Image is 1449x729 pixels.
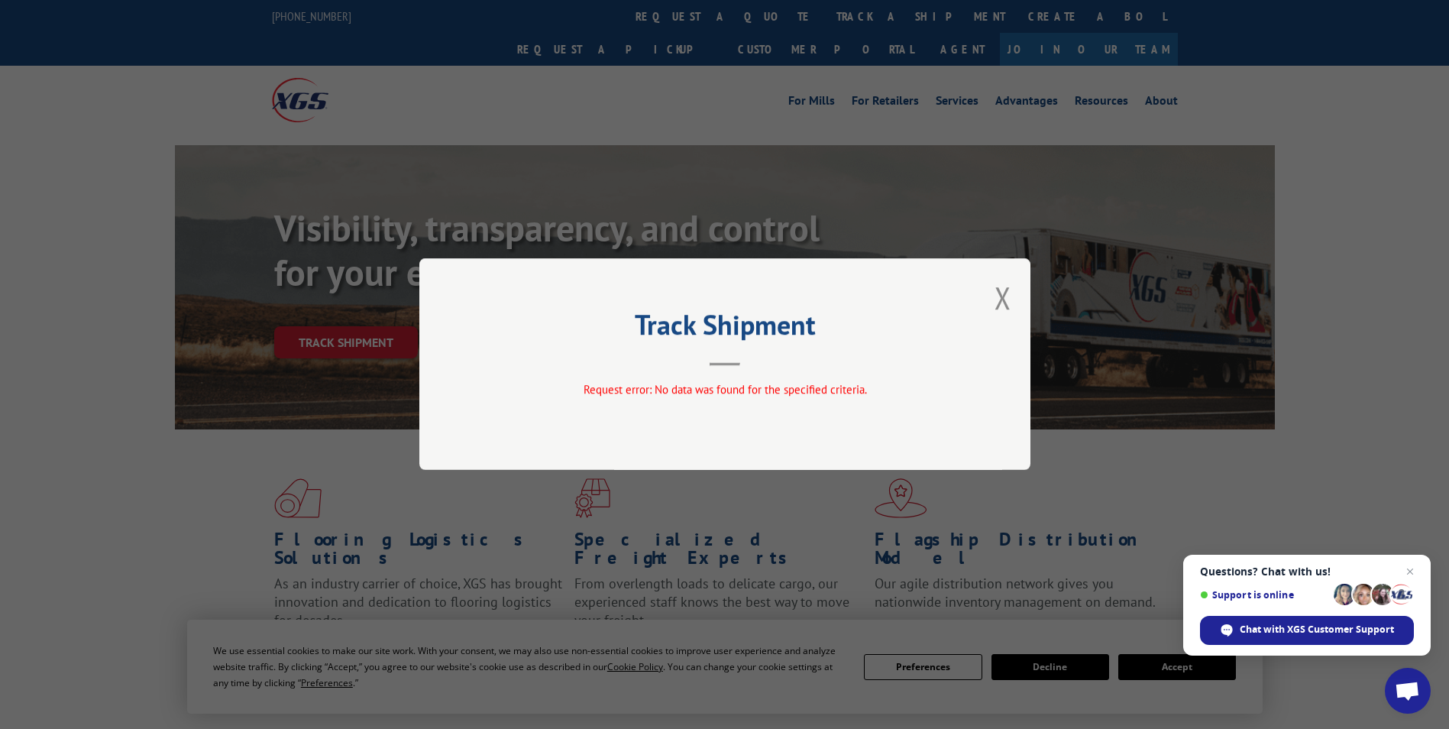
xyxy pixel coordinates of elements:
[1200,616,1414,645] div: Chat with XGS Customer Support
[1200,565,1414,578] span: Questions? Chat with us!
[1200,589,1328,601] span: Support is online
[1385,668,1431,714] div: Open chat
[1240,623,1394,637] span: Chat with XGS Customer Support
[1401,562,1419,581] span: Close chat
[583,383,866,397] span: Request error: No data was found for the specified criteria.
[995,277,1011,318] button: Close modal
[496,314,954,343] h2: Track Shipment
